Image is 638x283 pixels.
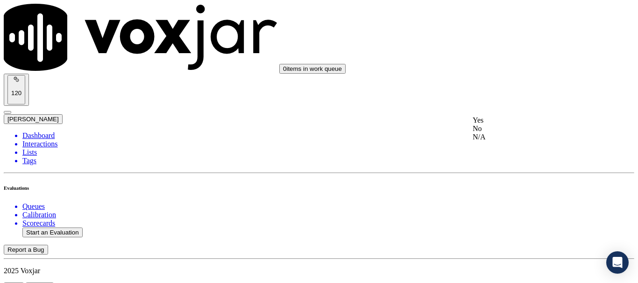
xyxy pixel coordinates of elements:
[22,219,634,228] a: Scorecards
[22,140,634,148] a: Interactions
[22,148,634,157] a: Lists
[11,90,21,97] p: 120
[473,124,591,133] div: No
[22,131,634,140] a: Dashboard
[7,116,59,123] span: [PERSON_NAME]
[4,74,29,106] button: 120
[4,4,277,71] img: voxjar logo
[473,116,591,124] div: Yes
[22,157,634,165] a: Tags
[4,114,63,124] button: [PERSON_NAME]
[4,245,48,255] button: Report a Bug
[4,185,634,191] h6: Evaluations
[22,202,634,211] a: Queues
[22,228,83,237] button: Start an Evaluation
[473,133,591,141] div: N/A
[4,267,634,275] p: 2025 Voxjar
[279,64,346,74] button: 0items in work queue
[22,211,634,219] a: Calibration
[7,75,25,104] button: 120
[606,251,629,274] div: Open Intercom Messenger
